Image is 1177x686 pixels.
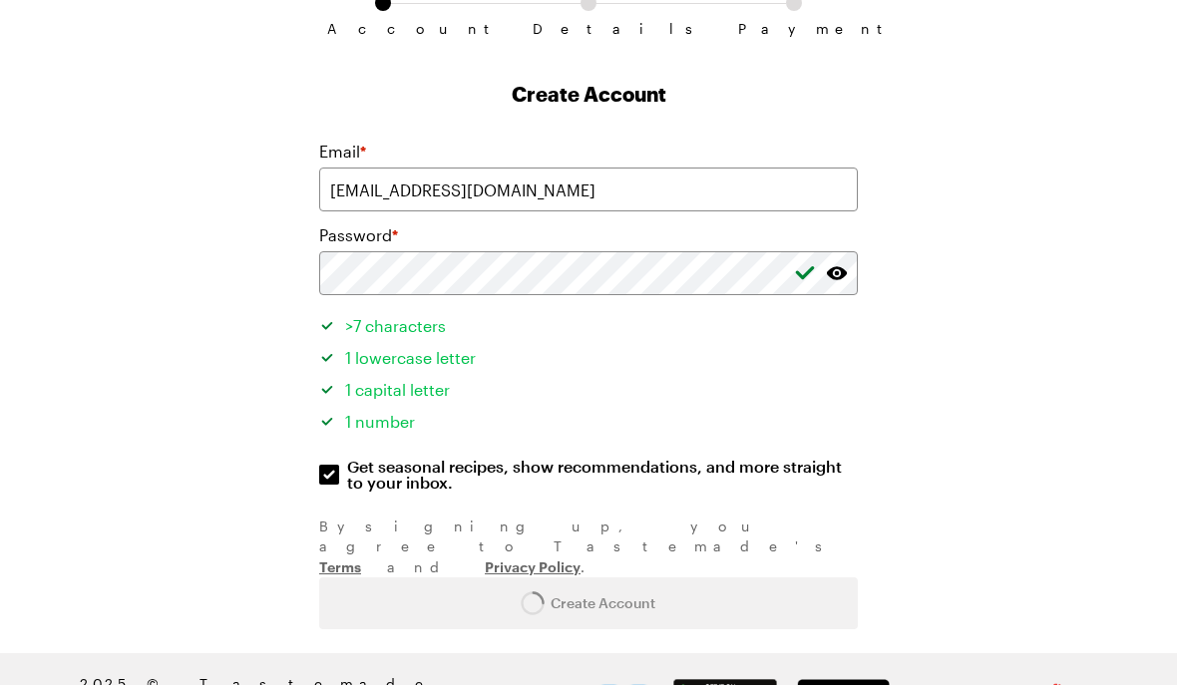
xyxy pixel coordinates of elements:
span: Payment [738,22,850,38]
span: 1 number [345,413,415,432]
span: 1 lowercase letter [345,349,476,368]
input: Get seasonal recipes, show recommendations, and more straight to your inbox. [319,466,339,486]
span: Account [327,22,439,38]
h1: Create Account [319,81,858,109]
div: By signing up , you agree to Tastemade's and . [319,517,858,578]
span: Details [533,22,644,38]
span: >7 characters [345,317,446,336]
span: Get seasonal recipes, show recommendations, and more straight to your inbox. [347,460,860,492]
a: Terms [319,557,361,576]
label: Password [319,224,398,248]
label: Email [319,141,366,165]
span: 1 capital letter [345,381,450,400]
a: Privacy Policy [485,557,581,576]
